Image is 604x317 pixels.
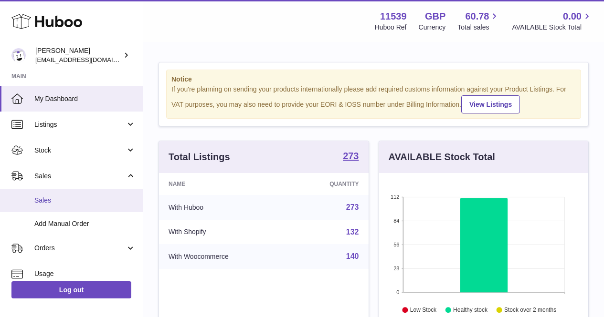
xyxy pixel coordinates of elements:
[563,10,582,23] span: 0.00
[34,244,126,253] span: Orders
[159,195,289,220] td: With Huboo
[465,10,489,23] span: 60.78
[346,252,359,260] a: 140
[504,307,556,313] text: Stock over 2 months
[389,151,495,164] h3: AVAILABLE Stock Total
[346,228,359,236] a: 132
[393,218,399,224] text: 84
[34,94,136,103] span: My Dashboard
[159,220,289,245] td: With Shopify
[343,151,359,161] strong: 273
[34,120,126,129] span: Listings
[461,95,520,113] a: View Listings
[396,289,399,295] text: 0
[11,281,131,298] a: Log out
[380,10,407,23] strong: 11539
[34,172,126,181] span: Sales
[35,46,121,64] div: [PERSON_NAME]
[512,10,593,32] a: 0.00 AVAILABLE Stock Total
[457,23,500,32] span: Total sales
[35,56,140,63] span: [EMAIL_ADDRESS][DOMAIN_NAME]
[346,203,359,211] a: 273
[343,151,359,163] a: 273
[425,10,445,23] strong: GBP
[159,173,289,195] th: Name
[34,219,136,228] span: Add Manual Order
[391,194,399,200] text: 112
[393,266,399,271] text: 28
[159,244,289,269] td: With Woocommerce
[457,10,500,32] a: 60.78 Total sales
[34,269,136,278] span: Usage
[375,23,407,32] div: Huboo Ref
[171,75,576,84] strong: Notice
[169,151,230,164] h3: Total Listings
[453,307,488,313] text: Healthy stock
[171,85,576,113] div: If you're planning on sending your products internationally please add required customs informati...
[11,48,26,62] img: alperaslan1535@gmail.com
[393,242,399,247] text: 56
[289,173,368,195] th: Quantity
[419,23,446,32] div: Currency
[34,196,136,205] span: Sales
[34,146,126,155] span: Stock
[410,307,436,313] text: Low Stock
[512,23,593,32] span: AVAILABLE Stock Total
